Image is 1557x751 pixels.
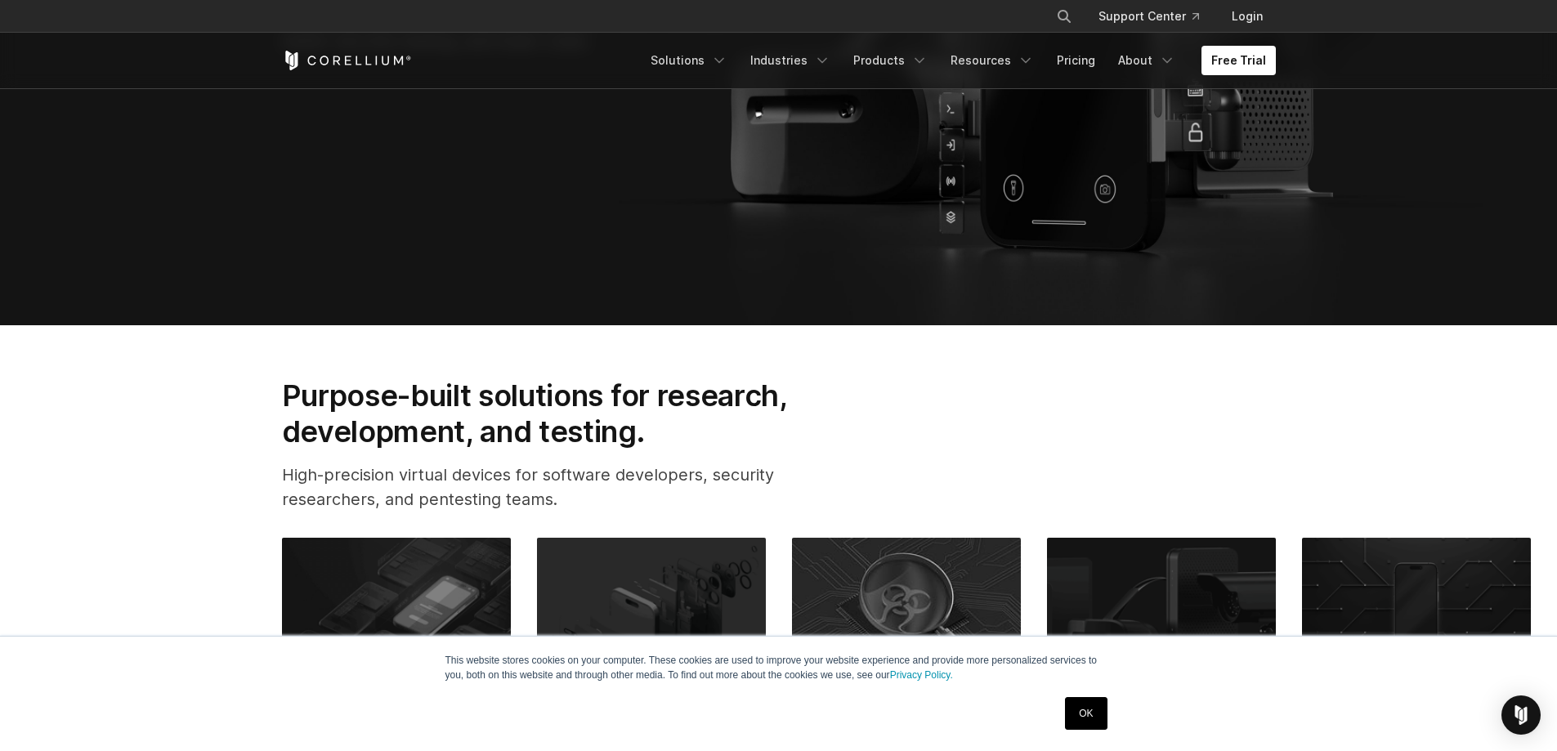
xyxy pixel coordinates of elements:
[641,46,737,75] a: Solutions
[941,46,1044,75] a: Resources
[282,378,839,450] h2: Purpose-built solutions for research, development, and testing.
[537,538,766,680] img: Mobile Vulnerability Research
[1047,46,1105,75] a: Pricing
[282,538,511,680] img: Mobile App Pentesting
[445,653,1112,682] p: This website stores cookies on your computer. These cookies are used to improve your website expe...
[843,46,937,75] a: Products
[282,51,412,70] a: Corellium Home
[1047,538,1276,680] img: IoT DevOps
[1049,2,1079,31] button: Search
[1302,538,1531,680] img: Mobile App DevOps
[641,46,1276,75] div: Navigation Menu
[1501,695,1541,735] div: Open Intercom Messenger
[1065,697,1107,730] a: OK
[1085,2,1212,31] a: Support Center
[1108,46,1185,75] a: About
[890,669,953,681] a: Privacy Policy.
[1036,2,1276,31] div: Navigation Menu
[1219,2,1276,31] a: Login
[1201,46,1276,75] a: Free Trial
[740,46,840,75] a: Industries
[792,538,1021,680] img: Malware & Threat Research
[282,463,839,512] p: High-precision virtual devices for software developers, security researchers, and pentesting teams.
